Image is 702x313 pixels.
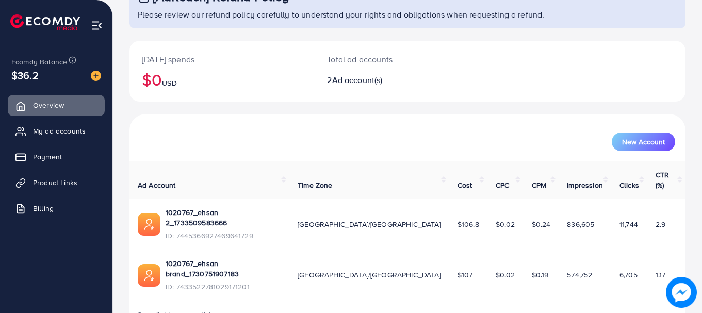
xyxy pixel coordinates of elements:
[166,230,281,241] span: ID: 7445366927469641729
[8,172,105,193] a: Product Links
[166,258,281,279] a: 1020767_ehsan brand_1730751907183
[567,219,594,229] span: 836,605
[8,95,105,116] a: Overview
[33,152,62,162] span: Payment
[138,213,160,236] img: ic-ads-acc.e4c84228.svg
[162,78,176,88] span: USD
[33,100,64,110] span: Overview
[496,270,515,280] span: $0.02
[91,20,103,31] img: menu
[458,180,472,190] span: Cost
[33,203,54,213] span: Billing
[532,219,551,229] span: $0.24
[8,146,105,167] a: Payment
[11,68,39,83] span: $36.2
[458,219,479,229] span: $106.8
[298,180,332,190] span: Time Zone
[332,74,383,86] span: Ad account(s)
[166,282,281,292] span: ID: 7433522781029171201
[532,270,549,280] span: $0.19
[8,198,105,219] a: Billing
[142,53,302,65] p: [DATE] spends
[496,219,515,229] span: $0.02
[656,170,669,190] span: CTR (%)
[622,138,665,145] span: New Account
[11,57,67,67] span: Ecomdy Balance
[532,180,546,190] span: CPM
[33,126,86,136] span: My ad accounts
[327,75,442,85] h2: 2
[567,270,592,280] span: 574,752
[619,270,638,280] span: 6,705
[298,270,441,280] span: [GEOGRAPHIC_DATA]/[GEOGRAPHIC_DATA]
[656,219,665,229] span: 2.9
[8,121,105,141] a: My ad accounts
[138,180,176,190] span: Ad Account
[656,270,666,280] span: 1.17
[666,277,697,308] img: image
[327,53,442,65] p: Total ad accounts
[10,14,80,30] img: logo
[496,180,509,190] span: CPC
[142,70,302,89] h2: $0
[619,219,638,229] span: 11,744
[298,219,441,229] span: [GEOGRAPHIC_DATA]/[GEOGRAPHIC_DATA]
[166,207,281,228] a: 1020767_ehsan 2_1733509583666
[619,180,639,190] span: Clicks
[567,180,603,190] span: Impression
[91,71,101,81] img: image
[612,133,675,151] button: New Account
[138,264,160,287] img: ic-ads-acc.e4c84228.svg
[458,270,473,280] span: $107
[138,8,679,21] p: Please review our refund policy carefully to understand your rights and obligations when requesti...
[33,177,77,188] span: Product Links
